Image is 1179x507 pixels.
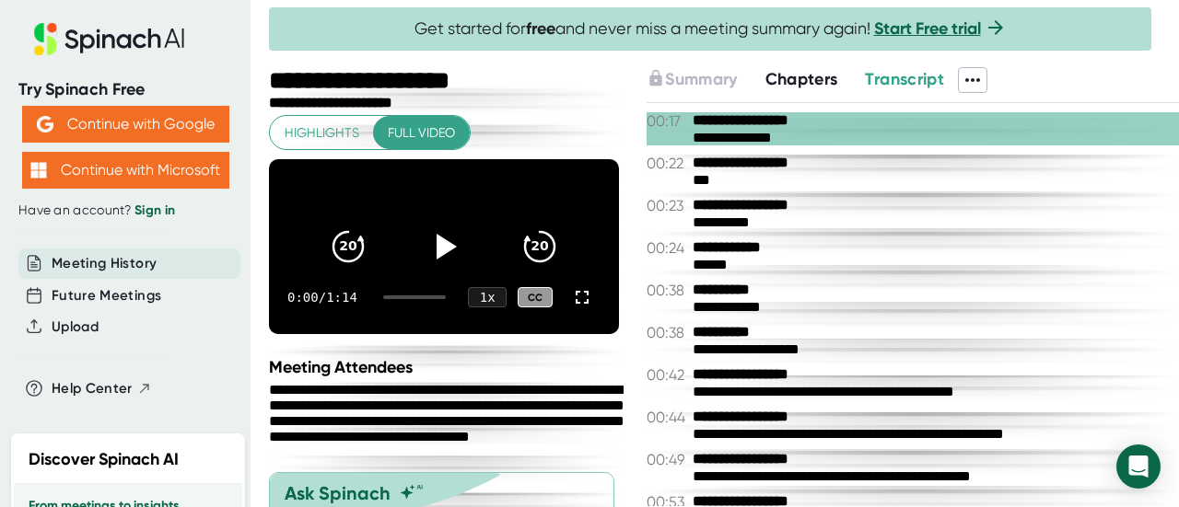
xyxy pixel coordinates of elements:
[52,317,99,338] button: Upload
[285,121,359,144] span: Highlights
[647,155,688,172] span: 00:22
[665,69,737,89] span: Summary
[134,202,175,218] a: Sign in
[647,239,688,257] span: 00:24
[647,324,688,341] span: 00:38
[765,67,838,92] button: Chapters
[647,366,688,384] span: 00:42
[865,69,944,89] span: Transcript
[388,121,455,144] span: Full video
[874,18,981,39] a: Start Free trial
[647,451,688,468] span: 00:49
[29,447,179,472] h2: Discover Spinach AI
[52,253,157,274] button: Meeting History
[269,357,624,377] div: Meeting Attendees
[647,409,688,426] span: 00:44
[22,106,229,143] button: Continue with Google
[865,67,944,92] button: Transcript
[22,152,229,189] button: Continue with Microsoft
[373,116,470,150] button: Full video
[647,112,688,130] span: 00:17
[647,197,688,214] span: 00:23
[765,69,838,89] span: Chapters
[526,18,555,39] b: free
[287,290,361,305] div: 0:00 / 1:14
[37,116,53,133] img: Aehbyd4JwY73AAAAAElFTkSuQmCC
[52,378,133,399] span: Help Center
[518,287,553,308] div: CC
[52,285,161,306] button: Future Meetings
[285,482,391,504] div: Ask Spinach
[647,282,688,299] span: 00:38
[52,378,152,399] button: Help Center
[1116,444,1161,489] div: Open Intercom Messenger
[18,79,232,100] div: Try Spinach Free
[18,202,232,219] div: Have an account?
[647,67,737,92] button: Summary
[414,18,1007,40] span: Get started for and never miss a meeting summary again!
[468,287,507,307] div: 1 x
[270,116,374,150] button: Highlights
